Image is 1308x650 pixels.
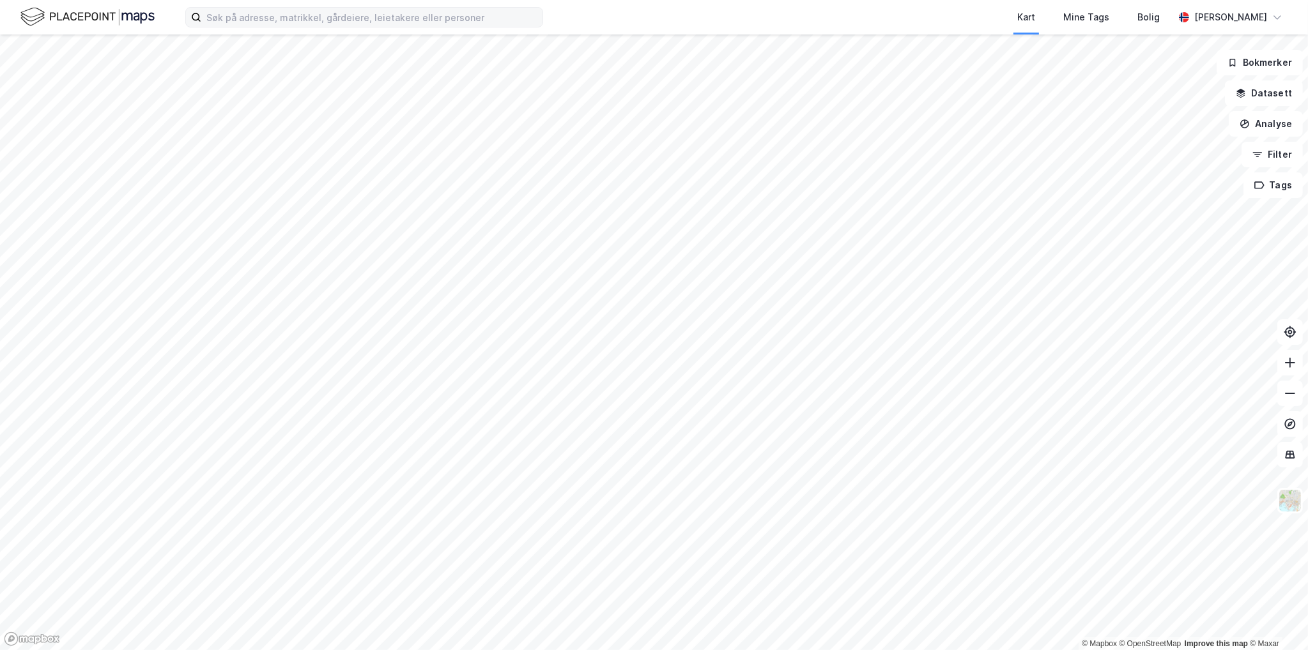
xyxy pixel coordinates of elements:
[1244,589,1308,650] iframe: Chat Widget
[1137,10,1160,25] div: Bolig
[20,6,155,28] img: logo.f888ab2527a4732fd821a326f86c7f29.svg
[1017,10,1035,25] div: Kart
[201,8,542,27] input: Søk på adresse, matrikkel, gårdeiere, leietakere eller personer
[1194,10,1267,25] div: [PERSON_NAME]
[1063,10,1109,25] div: Mine Tags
